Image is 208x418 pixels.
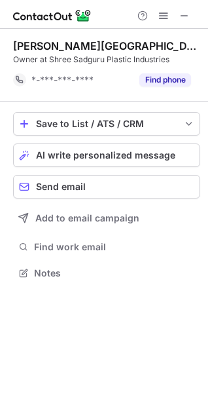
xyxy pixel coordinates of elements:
button: AI write personalized message [13,143,200,167]
button: Send email [13,175,200,199]
button: Find work email [13,238,200,256]
span: Notes [34,267,195,279]
div: [PERSON_NAME][GEOGRAPHIC_DATA] [13,39,200,52]
div: Save to List / ATS / CRM [36,119,177,129]
button: save-profile-one-click [13,112,200,136]
span: Find work email [34,241,195,253]
button: Reveal Button [139,73,191,86]
button: Notes [13,264,200,282]
button: Add to email campaign [13,206,200,230]
img: ContactOut v5.3.10 [13,8,92,24]
span: Add to email campaign [35,213,139,223]
div: Owner at Shree Sadguru Plastic Industries [13,54,200,66]
span: AI write personalized message [36,150,175,161]
span: Send email [36,181,86,192]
